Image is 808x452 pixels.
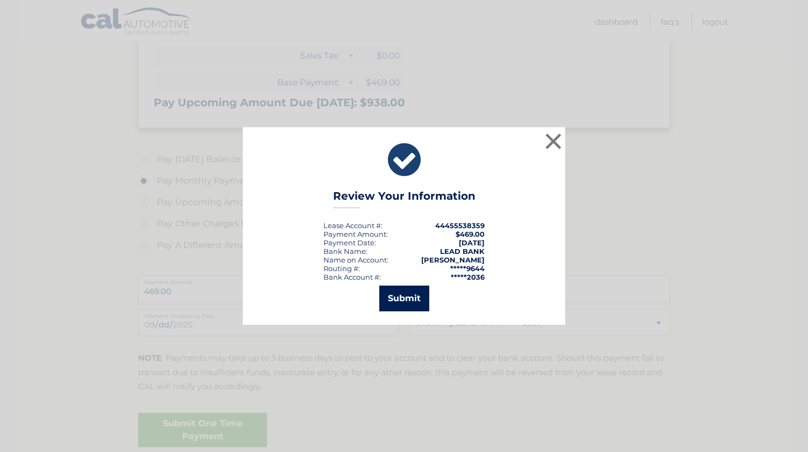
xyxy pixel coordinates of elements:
strong: LEAD BANK [440,247,485,256]
div: Routing #: [323,264,360,273]
strong: 44455538359 [435,221,485,230]
div: Payment Amount: [323,230,388,238]
div: Lease Account #: [323,221,383,230]
strong: [PERSON_NAME] [421,256,485,264]
span: [DATE] [459,238,485,247]
span: Payment Date [323,238,374,247]
span: $469.00 [456,230,485,238]
div: Bank Account #: [323,273,381,281]
button: × [543,130,564,152]
button: Submit [379,286,429,311]
div: : [323,238,376,247]
div: Bank Name: [323,247,367,256]
h3: Review Your Information [333,189,475,208]
div: Name on Account: [323,256,388,264]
